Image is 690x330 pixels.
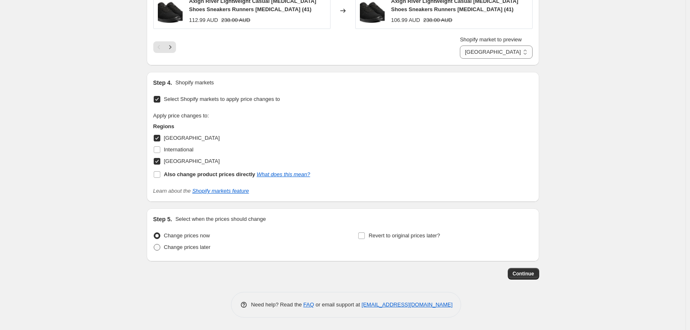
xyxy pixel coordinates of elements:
span: [GEOGRAPHIC_DATA] [164,158,220,164]
h2: Step 5. [153,215,172,223]
button: Continue [508,268,539,280]
span: Continue [513,270,534,277]
strike: 238.00 AUD [221,16,250,24]
strike: 238.00 AUD [424,16,452,24]
nav: Pagination [153,41,176,53]
div: 106.99 AUD [391,16,420,24]
button: Next [164,41,176,53]
div: 112.99 AUD [189,16,218,24]
i: Learn about the [153,188,249,194]
span: Shopify market to preview [460,36,522,43]
span: International [164,146,194,153]
a: What does this mean? [257,171,310,177]
span: or email support at [314,301,362,308]
b: Also change product prices directly [164,171,255,177]
span: Need help? Read the [251,301,304,308]
a: FAQ [303,301,314,308]
span: Apply price changes to: [153,112,209,119]
a: Shopify markets feature [192,188,249,194]
h3: Regions [153,122,310,131]
span: Change prices later [164,244,211,250]
span: [GEOGRAPHIC_DATA] [164,135,220,141]
span: Change prices now [164,232,210,239]
a: [EMAIL_ADDRESS][DOMAIN_NAME] [362,301,452,308]
p: Shopify markets [175,79,214,87]
h2: Step 4. [153,79,172,87]
span: Revert to original prices later? [369,232,440,239]
p: Select when the prices should change [175,215,266,223]
span: Select Shopify markets to apply price changes to [164,96,280,102]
